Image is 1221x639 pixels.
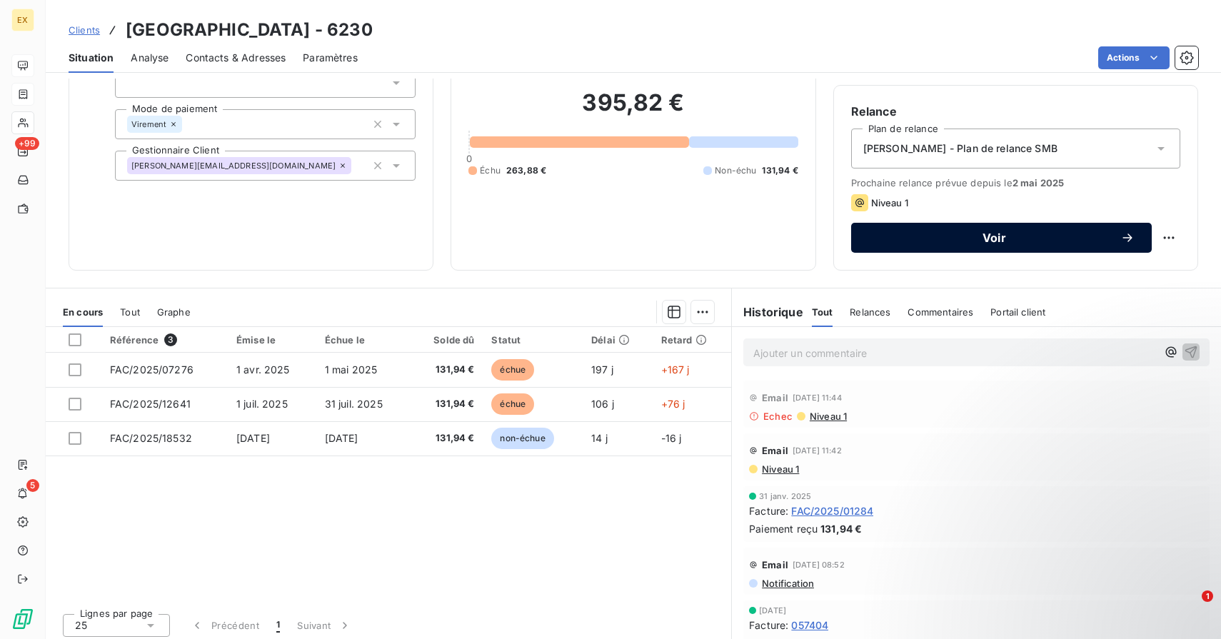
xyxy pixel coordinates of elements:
[236,334,308,346] div: Émise le
[127,76,139,89] input: Ajouter une valeur
[236,432,270,444] span: [DATE]
[759,492,811,500] span: 31 janv. 2025
[732,303,803,321] h6: Historique
[110,363,194,376] span: FAC/2025/07276
[762,392,788,403] span: Email
[63,306,103,318] span: En cours
[506,164,546,177] span: 263,88 €
[186,51,286,65] span: Contacts & Adresses
[808,411,847,422] span: Niveau 1
[793,446,842,455] span: [DATE] 11:42
[325,432,358,444] span: [DATE]
[791,618,828,633] span: 057404
[1013,177,1065,188] span: 2 mai 2025
[1172,590,1207,625] iframe: Intercom live chat
[69,51,114,65] span: Situation
[276,618,280,633] span: 1
[69,23,100,37] a: Clients
[749,503,788,518] span: Facture :
[868,232,1120,243] span: Voir
[131,161,336,170] span: [PERSON_NAME][EMAIL_ADDRESS][DOMAIN_NAME]
[491,428,553,449] span: non-échue
[762,559,788,570] span: Email
[164,333,177,346] span: 3
[749,618,788,633] span: Facture :
[418,431,474,446] span: 131,94 €
[749,521,818,536] span: Paiement reçu
[762,164,798,177] span: 131,94 €
[11,9,34,31] div: EX
[591,334,644,346] div: Délai
[1202,590,1213,602] span: 1
[325,334,402,346] div: Échue le
[491,334,574,346] div: Statut
[110,398,191,410] span: FAC/2025/12641
[69,24,100,36] span: Clients
[851,103,1180,120] h6: Relance
[871,197,908,208] span: Niveau 1
[812,306,833,318] span: Tout
[11,608,34,630] img: Logo LeanPay
[126,17,373,43] h3: [GEOGRAPHIC_DATA] - 6230
[793,560,845,569] span: [DATE] 08:52
[418,334,474,346] div: Solde dû
[110,432,192,444] span: FAC/2025/18532
[763,411,793,422] span: Echec
[182,118,194,131] input: Ajouter une valeur
[236,363,290,376] span: 1 avr. 2025
[762,445,788,456] span: Email
[760,463,799,475] span: Niveau 1
[157,306,191,318] span: Graphe
[791,503,873,518] span: FAC/2025/01284
[468,89,798,131] h2: 395,82 €
[325,363,378,376] span: 1 mai 2025
[491,359,534,381] span: échue
[759,606,786,615] span: [DATE]
[851,223,1152,253] button: Voir
[591,432,608,444] span: 14 j
[908,306,973,318] span: Commentaires
[850,306,890,318] span: Relances
[303,51,358,65] span: Paramètres
[990,306,1045,318] span: Portail client
[863,141,1057,156] span: [PERSON_NAME] - Plan de relance SMB
[760,578,814,589] span: Notification
[491,393,534,415] span: échue
[661,334,723,346] div: Retard
[820,521,862,536] span: 131,94 €
[715,164,756,177] span: Non-échu
[591,398,614,410] span: 106 j
[661,363,690,376] span: +167 j
[110,333,219,346] div: Référence
[480,164,501,177] span: Échu
[418,397,474,411] span: 131,94 €
[26,479,39,492] span: 5
[418,363,474,377] span: 131,94 €
[1098,46,1170,69] button: Actions
[661,398,685,410] span: +76 j
[793,393,842,402] span: [DATE] 11:44
[935,500,1221,600] iframe: Intercom notifications message
[236,398,288,410] span: 1 juil. 2025
[466,153,472,164] span: 0
[120,306,140,318] span: Tout
[75,618,87,633] span: 25
[351,159,363,172] input: Ajouter une valeur
[325,398,383,410] span: 31 juil. 2025
[591,363,613,376] span: 197 j
[131,51,169,65] span: Analyse
[131,120,166,129] span: Virement
[15,137,39,150] span: +99
[851,177,1180,188] span: Prochaine relance prévue depuis le
[661,432,682,444] span: -16 j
